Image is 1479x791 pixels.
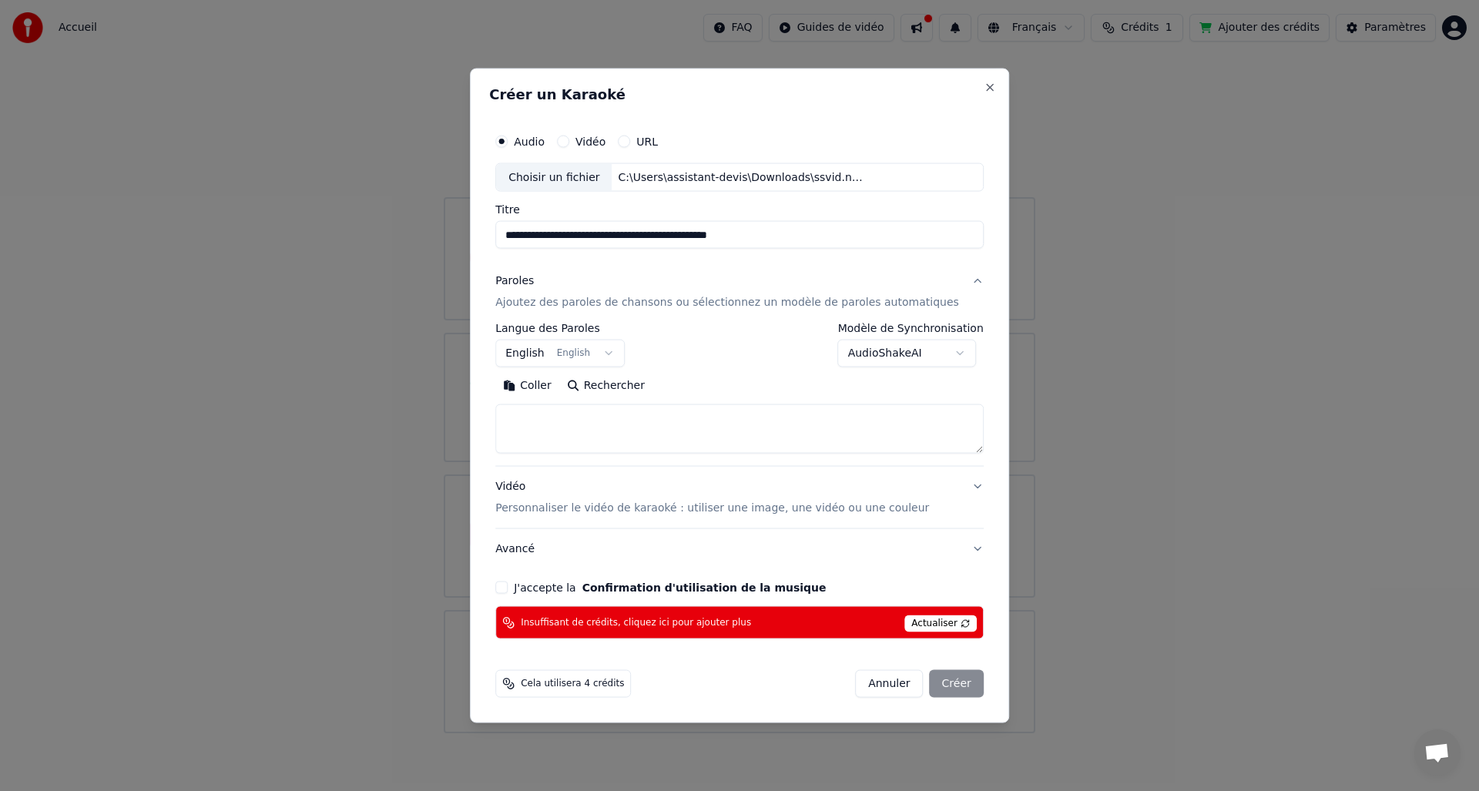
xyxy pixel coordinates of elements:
[582,582,827,593] button: J'accepte la
[496,163,612,191] div: Choisir un fichier
[612,169,874,185] div: C:\Users\assistant-devis\Downloads\ssvid.net--Karaoké-Je-te-promets-[PERSON_NAME] (1).mp3
[575,136,605,146] label: Vidéo
[521,678,624,690] span: Cela utilisera 4 crédits
[495,323,984,466] div: ParolesAjoutez des paroles de chansons ou sélectionnez un modèle de paroles automatiques
[495,501,929,516] p: Personnaliser le vidéo de karaoké : utiliser une image, une vidéo ou une couleur
[495,467,984,528] button: VidéoPersonnaliser le vidéo de karaoké : utiliser une image, une vidéo ou une couleur
[495,479,929,516] div: Vidéo
[559,374,652,398] button: Rechercher
[838,323,984,333] label: Modèle de Synchronisation
[514,582,826,593] label: J'accepte la
[495,295,959,310] p: Ajoutez des paroles de chansons ou sélectionnez un modèle de paroles automatiques
[855,670,923,698] button: Annuler
[904,615,977,632] span: Actualiser
[495,261,984,323] button: ParolesAjoutez des paroles de chansons ou sélectionnez un modèle de paroles automatiques
[495,204,984,215] label: Titre
[521,616,751,628] span: Insuffisant de crédits, cliquez ici pour ajouter plus
[495,273,534,289] div: Paroles
[495,529,984,569] button: Avancé
[495,323,625,333] label: Langue des Paroles
[495,374,559,398] button: Coller
[514,136,545,146] label: Audio
[636,136,658,146] label: URL
[489,87,990,101] h2: Créer un Karaoké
